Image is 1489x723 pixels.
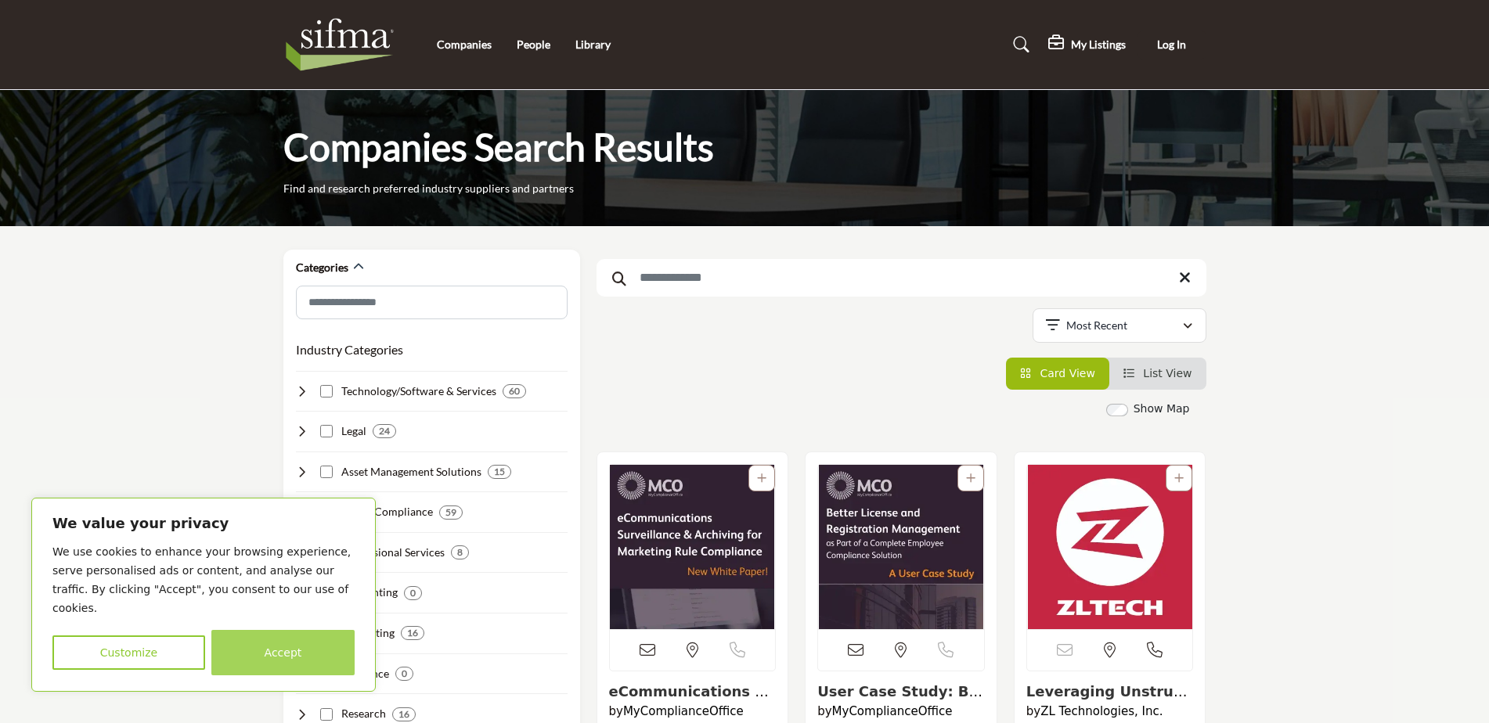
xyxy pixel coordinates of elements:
[503,384,526,398] div: 60 Results For Technology/Software & Services
[211,630,355,675] button: Accept
[1040,704,1163,718] a: ZL Technologies, Inc.
[1026,683,1194,700] h3: Leveraging Unstructured Data for AI
[1027,465,1193,629] a: View details about zl-technologies-inc
[517,38,550,51] a: People
[341,504,433,520] h4: Risk & Compliance: Helping securities industry firms manage risk, ensure compliance, and prevent ...
[488,465,511,479] div: 15 Results For Asset Management Solutions
[818,465,984,629] img: User Case Study: Better License and Registration Management listing image
[341,464,481,480] h4: Asset Management Solutions: Offering investment strategies, portfolio management, and performance...
[832,704,953,718] a: MyComplianceOffice
[609,683,777,700] h3: eCommunications Surveillance & Archiving for Marketing Rule Compliance
[395,667,413,681] div: 0 Results For Insurance
[1071,38,1126,52] h5: My Listings
[1006,358,1109,390] li: Card View
[320,425,333,437] input: Select Legal checkbox
[817,683,982,717] a: View details about mycomplianceoffice
[610,465,776,629] img: eCommunications Surveillance & Archiving for Marketing Rule Compliance listing image
[575,38,611,51] a: Library
[609,683,776,717] a: View details about mycomplianceoffice
[437,38,492,51] a: Companies
[966,472,975,484] a: Add To List For Resource
[392,707,416,721] div: 16 Results For Research
[818,465,984,629] a: View details about mycomplianceoffice
[341,706,386,721] h4: Research: Conducting market, financial, economic, and industry research for securities industry p...
[283,13,405,76] img: Site Logo
[341,423,366,439] h4: Legal: Providing legal advice, compliance support, and litigation services to securities industry...
[296,340,403,359] button: Industry Categories
[341,545,445,560] h4: Professional Services: Delivering staffing, training, and outsourcing services to support securit...
[509,386,520,397] b: 60
[283,181,574,196] p: Find and research preferred industry suppliers and partners
[320,385,333,397] input: Select Technology/Software & Services checkbox
[1174,472,1184,484] a: Add To List For Resource
[52,635,205,670] button: Customize
[379,426,390,437] b: 24
[52,514,355,533] p: We value your privacy
[1134,401,1190,417] label: Show Map
[1066,318,1127,333] p: Most Recent
[1137,31,1206,59] button: Log In
[1048,35,1126,54] div: My Listings
[757,472,766,484] a: Add To List For Resource
[623,704,744,718] a: MyComplianceOffice
[610,465,776,629] a: View details about mycomplianceoffice
[998,32,1040,57] a: Search
[296,260,348,275] h2: Categories
[1020,367,1095,379] a: View Card
[1027,465,1193,629] img: Leveraging Unstructured Data for AI listing image
[1109,358,1206,390] li: List View
[341,383,496,399] h4: Technology/Software & Services: Developing and implementing technology solutions to support secur...
[1026,704,1194,718] h4: by
[402,668,407,679] b: 0
[401,626,424,640] div: 16 Results For Consulting
[1157,38,1186,51] span: Log In
[407,628,418,638] b: 16
[1123,367,1192,379] a: View List
[445,507,456,518] b: 59
[296,286,568,319] input: Search Category
[410,588,416,599] b: 0
[404,586,422,600] div: 0 Results For Accounting
[1040,367,1094,379] span: Card View
[1033,308,1206,343] button: Most Recent
[52,542,355,617] p: We use cookies to enhance your browsing experience, serve personalised ads or content, and analys...
[457,547,463,558] b: 8
[320,466,333,478] input: Select Asset Management Solutions checkbox
[817,683,985,700] h3: User Case Study: Better License and Registration Management
[398,709,409,720] b: 16
[817,704,985,718] h4: by
[451,545,469,559] div: 8 Results For Professional Services
[439,505,463,520] div: 59 Results For Risk & Compliance
[1143,367,1192,379] span: List View
[1026,683,1188,717] a: View details about zl-technologies-inc
[494,466,505,477] b: 15
[1147,642,1163,658] i: Open Contact Info
[597,259,1206,297] input: Search Keyword
[320,708,333,721] input: Select Research checkbox
[609,704,777,718] h4: by
[283,123,714,171] h1: Companies Search Results
[373,424,396,438] div: 24 Results For Legal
